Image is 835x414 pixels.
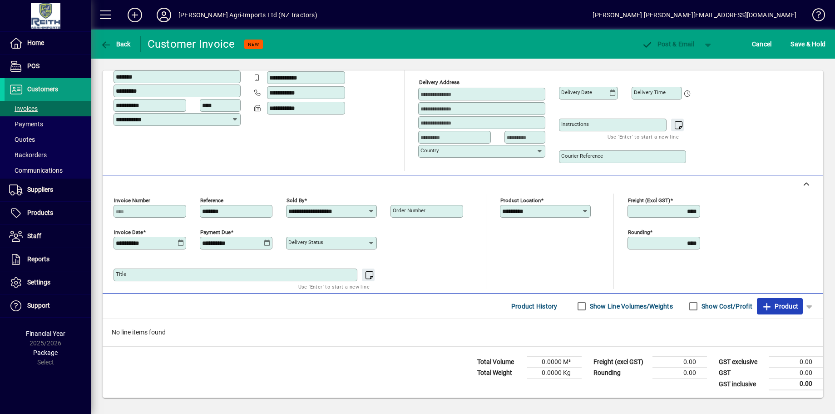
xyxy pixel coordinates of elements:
a: Products [5,202,91,224]
a: Suppliers [5,179,91,201]
mat-label: Delivery time [634,89,666,95]
mat-hint: Use 'Enter' to start a new line [608,131,679,142]
td: 0.00 [652,357,707,368]
a: Payments [5,116,91,132]
mat-label: Product location [500,197,541,204]
span: P [657,40,662,48]
span: POS [27,62,40,70]
mat-label: Invoice date [114,229,143,235]
mat-label: Order number [393,207,425,214]
span: Communications [9,167,63,174]
a: Communications [5,163,91,178]
span: Staff [27,232,41,239]
a: Knowledge Base [805,2,824,31]
label: Show Line Volumes/Weights [588,302,673,311]
a: Home [5,32,91,55]
span: Product [761,299,798,314]
td: GST exclusive [714,357,769,368]
td: GST [714,368,769,379]
td: Freight (excl GST) [589,357,652,368]
a: Staff [5,225,91,248]
button: Cancel [750,36,774,52]
td: 0.00 [652,368,707,379]
span: Cancel [752,37,772,51]
mat-label: Title [116,271,126,277]
td: 0.00 [769,357,823,368]
td: Total Weight [473,368,527,379]
a: Settings [5,271,91,294]
mat-label: Payment due [200,229,231,235]
span: Backorders [9,151,47,159]
mat-label: Rounding [628,229,650,235]
a: Support [5,294,91,317]
button: Add [120,7,149,23]
a: Quotes [5,132,91,147]
span: Payments [9,120,43,128]
button: Product [757,298,803,314]
a: Reports [5,248,91,271]
mat-label: Instructions [561,121,589,127]
td: 0.00 [769,368,823,379]
span: Support [27,302,50,309]
span: ave & Hold [791,37,825,51]
app-page-header-button: Back [91,36,141,52]
td: 0.0000 M³ [527,357,582,368]
span: NEW [248,41,259,47]
button: Post & Email [637,36,699,52]
span: ost & Email [642,40,694,48]
mat-label: Reference [200,197,223,204]
button: Product History [508,298,561,314]
span: Product History [511,299,558,314]
mat-hint: Use 'Enter' to start a new line [298,281,370,292]
div: [PERSON_NAME] [PERSON_NAME][EMAIL_ADDRESS][DOMAIN_NAME] [593,8,796,22]
button: Save & Hold [788,36,828,52]
td: 0.0000 Kg [527,368,582,379]
button: Back [98,36,133,52]
span: Financial Year [26,330,65,337]
div: No line items found [103,319,823,346]
td: 0.00 [769,379,823,390]
span: Reports [27,255,49,263]
div: Customer Invoice [148,37,235,51]
a: Backorders [5,147,91,163]
span: Invoices [9,105,38,112]
label: Show Cost/Profit [700,302,752,311]
mat-label: Invoice number [114,197,150,204]
td: Total Volume [473,357,527,368]
span: Back [100,40,131,48]
mat-label: Country [420,147,439,154]
button: Profile [149,7,178,23]
td: Rounding [589,368,652,379]
span: Home [27,39,44,46]
mat-label: Delivery status [288,239,323,245]
mat-label: Sold by [287,197,304,204]
span: Package [33,349,58,356]
span: Settings [27,279,50,286]
td: GST inclusive [714,379,769,390]
span: Customers [27,85,58,93]
a: POS [5,55,91,78]
span: S [791,40,794,48]
mat-label: Courier Reference [561,153,603,159]
span: Suppliers [27,186,53,193]
span: Quotes [9,136,35,143]
mat-label: Freight (excl GST) [628,197,670,204]
span: Products [27,209,53,216]
a: Invoices [5,101,91,116]
div: [PERSON_NAME] Agri-Imports Ltd (NZ Tractors) [178,8,317,22]
mat-label: Delivery date [561,89,592,95]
